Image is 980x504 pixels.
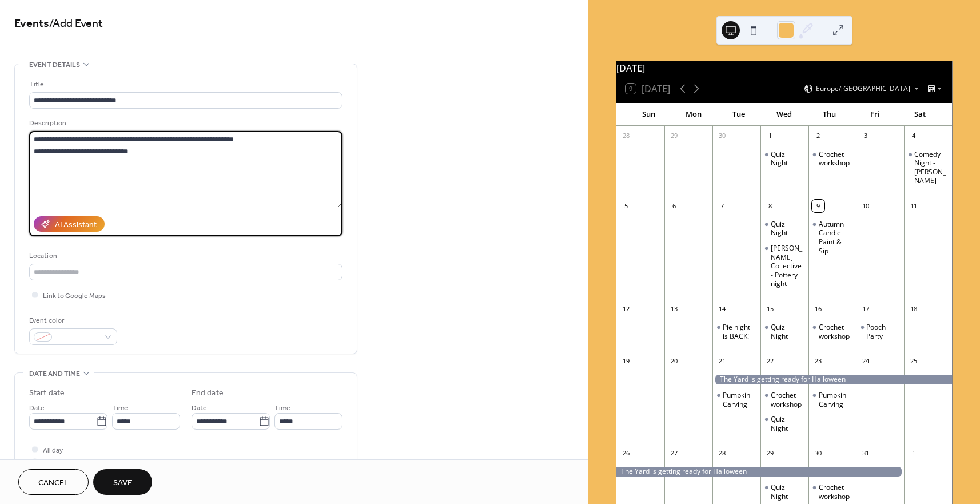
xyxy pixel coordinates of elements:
[764,303,776,315] div: 15
[760,483,808,501] div: Quiz Night
[760,244,808,288] div: Ely Clay Collective - Pottery night
[898,103,943,126] div: Sat
[626,103,671,126] div: Sun
[760,150,808,168] div: Quiz Night
[29,368,80,380] span: Date and time
[274,402,290,414] span: Time
[29,402,45,414] span: Date
[907,355,920,367] div: 25
[808,391,856,408] div: Pumpkin Carving
[819,220,852,255] div: Autumn Candle Paint & Sip
[771,220,804,237] div: Quiz Night
[668,447,680,459] div: 27
[668,130,680,142] div: 29
[907,303,920,315] div: 18
[760,323,808,340] div: Quiz Night
[716,200,728,212] div: 7
[616,467,904,477] div: The Yard is getting ready for Halloween
[866,323,899,340] div: Pooch Party
[771,483,804,501] div: Quiz Night
[192,387,224,399] div: End date
[764,355,776,367] div: 22
[907,130,920,142] div: 4
[771,244,804,288] div: [PERSON_NAME] Collective - Pottery night
[723,323,756,340] div: Pie night is BACK!
[819,150,852,168] div: Crochet workshop
[819,323,852,340] div: Crochet workshop
[112,402,128,414] span: Time
[716,447,728,459] div: 28
[907,200,920,212] div: 11
[859,130,872,142] div: 3
[668,355,680,367] div: 20
[29,117,340,129] div: Description
[49,13,103,35] span: / Add Event
[816,85,910,92] span: Europe/[GEOGRAPHIC_DATA]
[819,483,852,501] div: Crochet workshop
[808,150,856,168] div: Crochet workshop
[113,477,132,489] span: Save
[668,200,680,212] div: 6
[716,103,762,126] div: Tue
[914,150,947,185] div: Comedy Night - [PERSON_NAME]
[29,59,80,71] span: Event details
[764,200,776,212] div: 8
[852,103,898,126] div: Fri
[620,130,632,142] div: 28
[760,391,808,408] div: Crochet workshop
[807,103,852,126] div: Thu
[29,387,65,399] div: Start date
[859,447,872,459] div: 31
[34,216,105,232] button: AI Assistant
[29,250,340,262] div: Location
[808,483,856,501] div: Crochet workshop
[808,323,856,340] div: Crochet workshop
[812,130,824,142] div: 2
[859,200,872,212] div: 10
[904,150,952,185] div: Comedy Night - Paul Sinha
[620,200,632,212] div: 5
[712,375,952,384] div: The Yard is getting ready for Halloween
[55,219,97,231] div: AI Assistant
[14,13,49,35] a: Events
[668,303,680,315] div: 13
[29,315,115,327] div: Event color
[723,391,756,408] div: Pumpkin Carving
[93,469,152,495] button: Save
[760,220,808,237] div: Quiz Night
[762,103,807,126] div: Wed
[192,402,207,414] span: Date
[760,415,808,432] div: Quiz Night
[771,150,804,168] div: Quiz Night
[43,290,106,302] span: Link to Google Maps
[620,303,632,315] div: 12
[764,130,776,142] div: 1
[856,323,904,340] div: Pooch Party
[764,447,776,459] div: 29
[29,78,340,90] div: Title
[716,355,728,367] div: 21
[620,355,632,367] div: 19
[616,61,952,75] div: [DATE]
[771,323,804,340] div: Quiz Night
[712,391,760,408] div: Pumpkin Carving
[620,447,632,459] div: 26
[43,457,90,469] span: Show date only
[716,130,728,142] div: 30
[671,103,716,126] div: Mon
[771,391,804,408] div: Crochet workshop
[812,303,824,315] div: 16
[812,447,824,459] div: 30
[771,415,804,432] div: Quiz Night
[716,303,728,315] div: 14
[43,445,63,457] span: All day
[18,469,89,495] button: Cancel
[808,220,856,255] div: Autumn Candle Paint & Sip
[812,200,824,212] div: 9
[907,447,920,459] div: 1
[859,355,872,367] div: 24
[812,355,824,367] div: 23
[38,477,69,489] span: Cancel
[859,303,872,315] div: 17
